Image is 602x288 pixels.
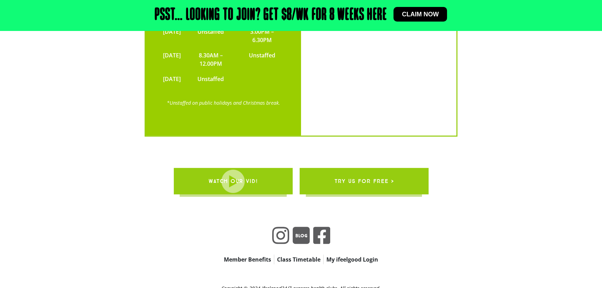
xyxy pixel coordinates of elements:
[155,7,387,24] h2: Psst… Looking to join? Get $8/wk for 8 weeks here
[184,24,237,48] td: Unstaffed
[209,171,258,191] span: WATCH OUR VID!
[160,48,184,71] td: [DATE]
[334,171,394,191] span: try us for free >
[184,48,237,71] td: 8.30AM – 12.00PM
[237,24,287,48] td: 3.00PM – 6.30PM
[174,168,293,194] a: WATCH OUR VID!
[393,7,447,22] a: Claim now
[274,255,323,264] a: Class Timetable
[300,168,429,194] a: try us for free >
[237,48,287,71] td: Unstaffed
[167,99,280,106] a: *Unstaffed on public holidays and Christmas break.
[183,255,419,264] nav: apbct__label_id__gravity_form
[160,24,184,48] td: [DATE]
[160,71,184,87] td: [DATE]
[184,71,237,87] td: Unstaffed
[402,11,439,17] span: Claim now
[221,255,274,264] a: Member Benefits
[324,255,381,264] a: My ifeelgood Login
